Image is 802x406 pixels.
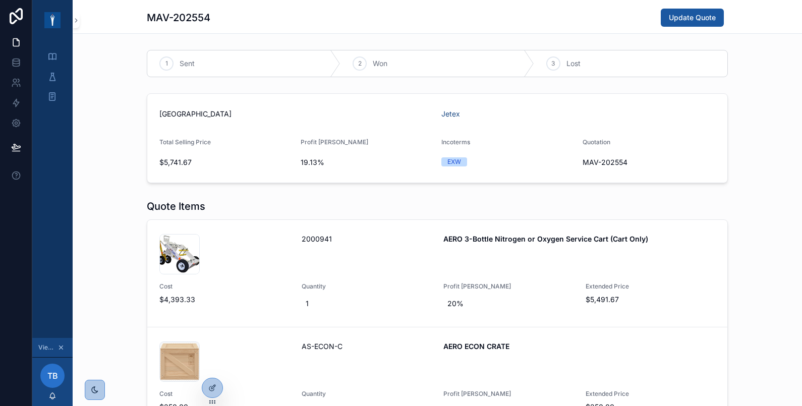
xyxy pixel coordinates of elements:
[159,138,211,146] span: Total Selling Price
[443,282,574,291] span: Profit [PERSON_NAME]
[443,342,509,351] strong: AERO ECON CRATE
[180,59,195,69] span: Sent
[441,109,460,119] a: Jetex
[147,199,205,213] h1: Quote Items
[44,12,61,28] img: App logo
[159,109,232,119] span: [GEOGRAPHIC_DATA]
[302,390,432,398] span: Quantity
[583,157,627,167] span: MAV-202554
[566,59,581,69] span: Lost
[586,295,716,305] span: $5,491.67
[443,390,574,398] span: Profit [PERSON_NAME]
[583,138,610,146] span: Quotation
[147,11,210,25] h1: MAV-202554
[661,9,724,27] button: Update Quote
[38,343,55,352] span: Viewing as Tariq
[301,138,368,146] span: Profit [PERSON_NAME]
[447,299,569,309] span: 20%
[358,60,362,68] span: 2
[373,59,387,69] span: Won
[159,390,290,398] span: Cost
[551,60,555,68] span: 3
[159,295,290,305] span: $4,393.33
[159,282,290,291] span: Cost
[441,138,470,146] span: Incoterms
[669,13,716,23] span: Update Quote
[159,157,293,167] span: $5,741.67
[306,299,428,309] span: 1
[301,157,434,167] span: 19.13%
[165,60,168,68] span: 1
[302,234,432,244] span: 2000941
[302,341,432,352] span: AS-ECON-C
[586,282,716,291] span: Extended Price
[443,235,648,243] strong: AERO 3-Bottle Nitrogen or Oxygen Service Cart (Cart Only)
[302,282,432,291] span: Quantity
[447,157,461,166] div: EXW
[586,390,716,398] span: Extended Price
[147,220,727,327] a: 2000941AERO 3-Bottle Nitrogen or Oxygen Service Cart (Cart Only)Cost$4,393.33Quantity1Profit [PER...
[47,370,58,382] span: TB
[32,40,73,119] div: scrollable content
